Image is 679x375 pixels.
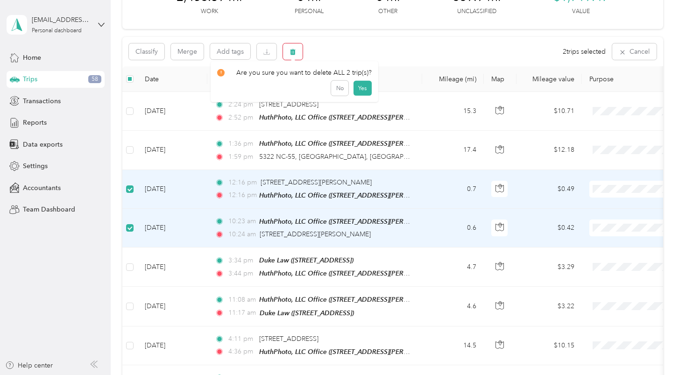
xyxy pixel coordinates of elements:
[5,361,53,370] button: Help center
[137,287,207,326] td: [DATE]
[422,92,484,131] td: 15.3
[259,256,354,264] span: Duke Law ([STREET_ADDRESS])
[457,7,496,16] p: Unclassified
[23,118,47,127] span: Reports
[516,66,582,92] th: Mileage value
[23,183,61,193] span: Accountants
[259,100,318,108] span: [STREET_ADDRESS]
[171,43,204,60] button: Merge
[88,75,101,84] span: 58
[137,170,207,209] td: [DATE]
[207,66,422,92] th: Locations
[259,269,444,277] span: HuthPhoto, LLC Office ([STREET_ADDRESS][PERSON_NAME])
[259,153,437,161] span: 5322 NC-55, [GEOGRAPHIC_DATA], [GEOGRAPHIC_DATA]
[228,229,256,240] span: 10:24 am
[572,7,590,16] p: Value
[259,296,444,304] span: HuthPhoto, LLC Office ([STREET_ADDRESS][PERSON_NAME])
[259,218,444,226] span: HuthPhoto, LLC Office ([STREET_ADDRESS][PERSON_NAME])
[295,7,324,16] p: Personal
[516,326,582,365] td: $10.15
[23,96,61,106] span: Transactions
[259,191,444,199] span: HuthPhoto, LLC Office ([STREET_ADDRESS][PERSON_NAME])
[260,230,371,238] span: [STREET_ADDRESS][PERSON_NAME]
[516,170,582,209] td: $0.49
[137,248,207,287] td: [DATE]
[137,326,207,365] td: [DATE]
[23,205,75,214] span: Team Dashboard
[228,295,255,305] span: 11:08 am
[516,92,582,131] td: $10.71
[23,161,48,171] span: Settings
[516,131,582,170] td: $12.18
[260,309,354,317] span: Duke Law ([STREET_ADDRESS])
[516,248,582,287] td: $3.29
[137,66,207,92] th: Date
[129,43,164,60] button: Classify
[217,68,372,78] div: Are you sure you want to delete ALL 2 trip(s)?
[627,323,679,375] iframe: Everlance-gr Chat Button Frame
[331,81,348,96] button: No
[259,113,444,121] span: HuthPhoto, LLC Office ([STREET_ADDRESS][PERSON_NAME])
[259,348,444,356] span: HuthPhoto, LLC Office ([STREET_ADDRESS][PERSON_NAME])
[32,28,82,34] div: Personal dashboard
[228,308,256,318] span: 11:17 am
[228,334,255,344] span: 4:11 pm
[228,139,255,149] span: 1:36 pm
[23,74,37,84] span: Trips
[23,53,41,63] span: Home
[516,287,582,326] td: $3.22
[228,177,257,188] span: 12:16 pm
[210,43,250,59] button: Add tags
[259,140,444,148] span: HuthPhoto, LLC Office ([STREET_ADDRESS][PERSON_NAME])
[228,99,255,110] span: 2:24 pm
[612,43,657,60] button: Cancel
[228,347,255,357] span: 4:36 pm
[228,152,255,162] span: 1:59 pm
[422,287,484,326] td: 4.6
[422,209,484,248] td: 0.6
[228,190,255,200] span: 12:16 pm
[137,131,207,170] td: [DATE]
[259,335,318,343] span: [STREET_ADDRESS]
[516,209,582,248] td: $0.42
[228,255,255,266] span: 3:34 pm
[422,66,484,92] th: Mileage (mi)
[228,113,255,123] span: 2:52 pm
[422,131,484,170] td: 17.4
[228,269,255,279] span: 3:44 pm
[137,209,207,248] td: [DATE]
[261,178,372,186] span: [STREET_ADDRESS][PERSON_NAME]
[563,47,606,57] span: 2 trips selected
[422,326,484,365] td: 14.5
[422,170,484,209] td: 0.7
[23,140,63,149] span: Data exports
[32,15,90,25] div: [EMAIL_ADDRESS][DOMAIN_NAME]
[353,81,371,96] button: Yes
[201,7,218,16] p: Work
[484,66,516,92] th: Map
[422,248,484,287] td: 4.7
[137,92,207,131] td: [DATE]
[378,7,397,16] p: Other
[228,216,255,226] span: 10:23 am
